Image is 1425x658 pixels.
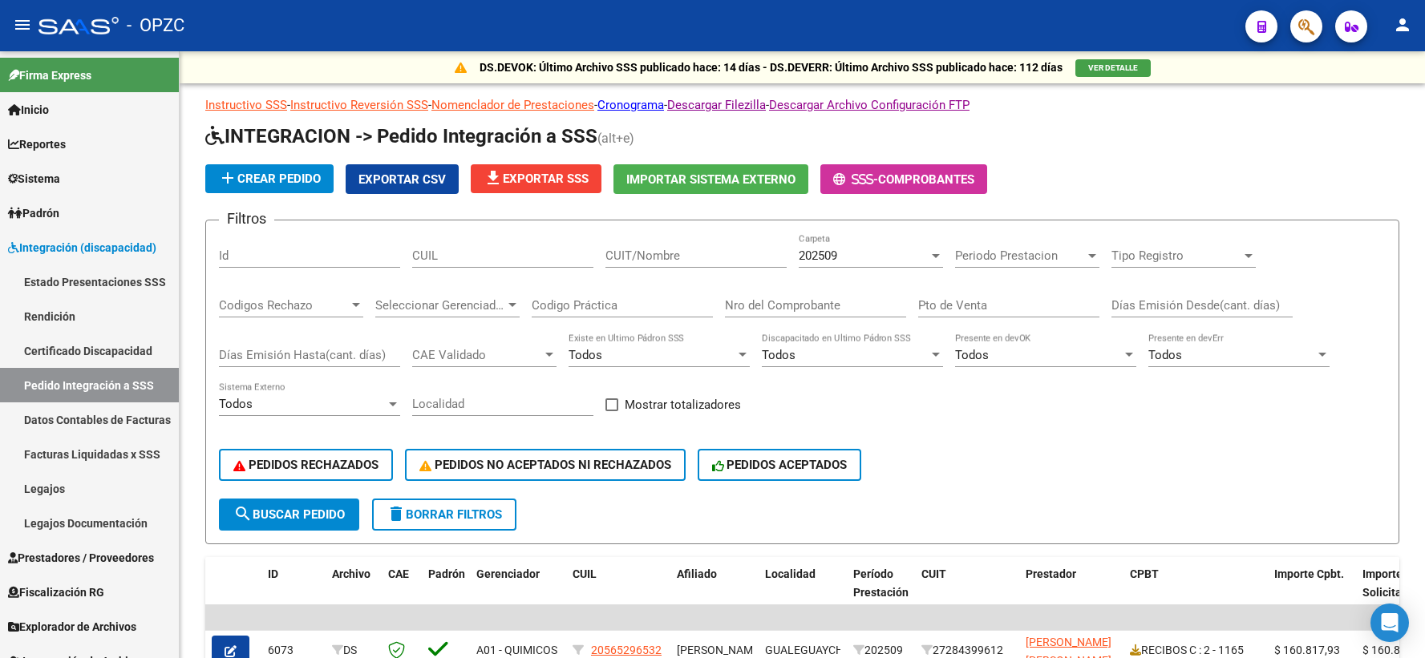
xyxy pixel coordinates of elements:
[769,98,970,112] a: Descargar Archivo Configuración FTP
[1268,557,1356,628] datatable-header-cell: Importe Cpbt.
[346,164,459,194] button: Exportar CSV
[799,248,837,263] span: 202509
[597,131,634,146] span: (alt+e)
[219,298,349,313] span: Codigos Rechazo
[762,348,795,362] span: Todos
[387,504,406,523] mat-icon: delete
[569,348,602,362] span: Todos
[820,164,987,194] button: -Comprobantes
[233,504,253,523] mat-icon: search
[597,98,664,112] a: Cronograma
[476,567,540,580] span: Gerenciador
[833,172,878,187] span: -
[1362,567,1415,599] span: Importe Solicitado
[375,298,505,313] span: Seleccionar Gerenciador
[218,168,237,188] mat-icon: add
[8,67,91,84] span: Firma Express
[1111,248,1241,263] span: Tipo Registro
[233,458,379,472] span: PEDIDOS RECHAZADOS
[205,96,1399,114] p: - - - - -
[1274,567,1344,580] span: Importe Cpbt.
[765,567,816,580] span: Localidad
[8,618,136,636] span: Explorador de Archivos
[428,567,465,580] span: Padrón
[1026,567,1076,580] span: Prestador
[626,172,795,187] span: Importar Sistema Externo
[573,567,597,580] span: CUIL
[431,98,594,112] a: Nomenclador de Prestaciones
[405,449,686,481] button: PEDIDOS NO ACEPTADOS NI RECHAZADOS
[765,644,851,656] span: GUALEGUAYCHU
[127,8,184,43] span: - OPZC
[219,397,253,411] span: Todos
[480,59,1063,76] p: DS.DEVOK: Último Archivo SSS publicado hace: 14 días - DS.DEVERR: Último Archivo SSS publicado ha...
[8,583,104,601] span: Fiscalización RG
[326,557,382,628] datatable-header-cell: Archivo
[219,449,393,481] button: PEDIDOS RECHAZADOS
[470,557,566,628] datatable-header-cell: Gerenciador
[218,172,321,186] span: Crear Pedido
[853,567,909,599] span: Período Prestación
[1130,567,1159,580] span: CPBT
[591,644,662,656] span: 20565296532
[484,168,503,188] mat-icon: file_download
[1393,15,1412,34] mat-icon: person
[1370,604,1409,642] div: Open Intercom Messenger
[8,239,156,256] span: Integración (discapacidad)
[268,567,278,580] span: ID
[566,557,670,628] datatable-header-cell: CUIL
[955,248,1085,263] span: Periodo Prestacion
[219,208,274,230] h3: Filtros
[1123,557,1268,628] datatable-header-cell: CPBT
[8,101,49,119] span: Inicio
[1148,348,1182,362] span: Todos
[8,135,66,153] span: Reportes
[677,567,717,580] span: Afiliado
[372,499,516,531] button: Borrar Filtros
[670,557,759,628] datatable-header-cell: Afiliado
[332,567,370,580] span: Archivo
[698,449,862,481] button: PEDIDOS ACEPTADOS
[8,170,60,188] span: Sistema
[8,549,154,567] span: Prestadores / Proveedores
[1274,644,1340,656] span: $ 160.817,93
[205,98,287,112] a: Instructivo SSS
[382,557,422,628] datatable-header-cell: CAE
[677,644,763,656] span: [PERSON_NAME]
[915,557,1019,628] datatable-header-cell: CUIT
[484,172,589,186] span: Exportar SSS
[667,98,766,112] a: Descargar Filezilla
[261,557,326,628] datatable-header-cell: ID
[878,172,974,187] span: Comprobantes
[388,567,409,580] span: CAE
[955,348,989,362] span: Todos
[233,507,345,522] span: Buscar Pedido
[625,395,741,414] span: Mostrar totalizadores
[759,557,847,628] datatable-header-cell: Localidad
[471,164,601,193] button: Exportar SSS
[358,172,446,187] span: Exportar CSV
[387,507,502,522] span: Borrar Filtros
[290,98,428,112] a: Instructivo Reversión SSS
[422,557,470,628] datatable-header-cell: Padrón
[419,458,671,472] span: PEDIDOS NO ACEPTADOS NI RECHAZADOS
[712,458,848,472] span: PEDIDOS ACEPTADOS
[205,164,334,193] button: Crear Pedido
[1075,59,1151,77] button: VER DETALLE
[847,557,915,628] datatable-header-cell: Período Prestación
[921,567,946,580] span: CUIT
[13,15,32,34] mat-icon: menu
[1019,557,1123,628] datatable-header-cell: Prestador
[219,499,359,531] button: Buscar Pedido
[476,644,557,656] span: A01 - QUIMICOS
[412,348,542,362] span: CAE Validado
[1088,63,1138,72] span: VER DETALLE
[8,204,59,222] span: Padrón
[613,164,808,194] button: Importar Sistema Externo
[205,125,597,147] span: INTEGRACION -> Pedido Integración a SSS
